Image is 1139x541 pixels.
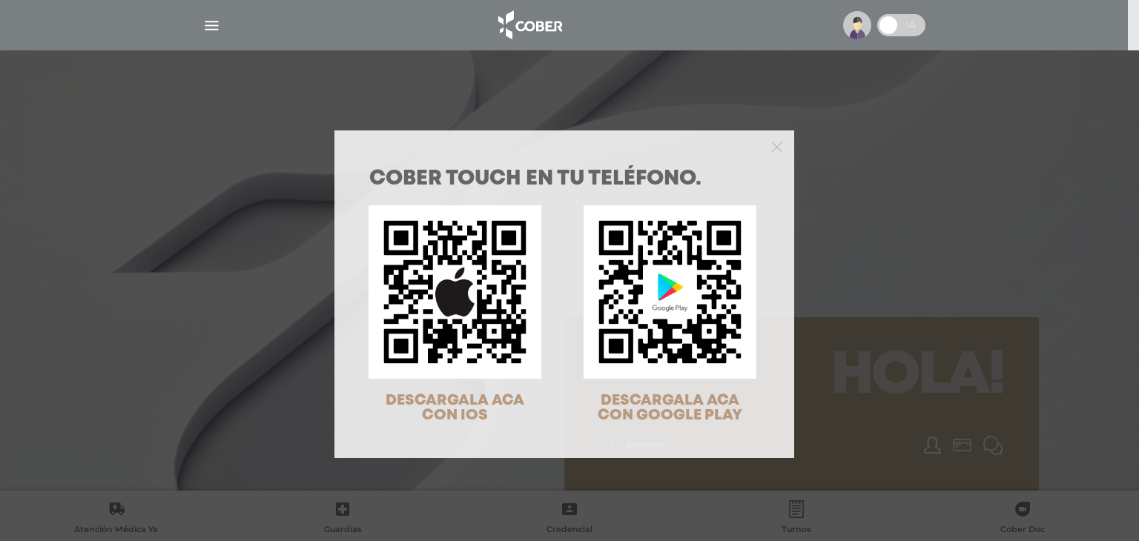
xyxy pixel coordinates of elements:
[598,394,742,422] span: DESCARGALA ACA CON GOOGLE PLAY
[771,139,782,153] button: Close
[369,205,541,378] img: qr-code
[584,205,756,378] img: qr-code
[369,169,759,190] h1: COBER TOUCH en tu teléfono.
[386,394,524,422] span: DESCARGALA ACA CON IOS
